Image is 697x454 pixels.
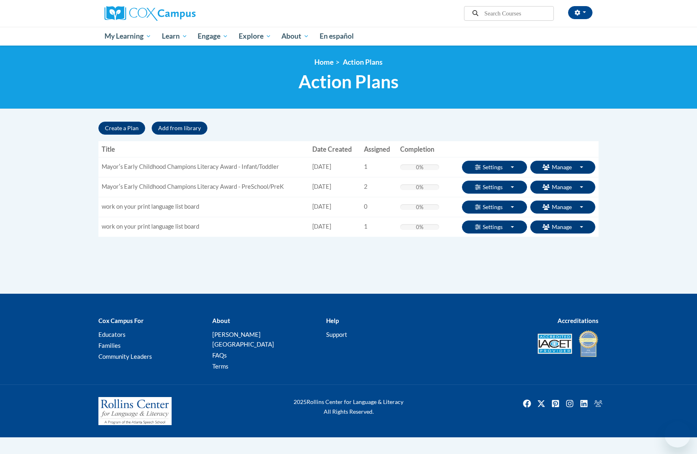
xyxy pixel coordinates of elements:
[563,397,576,410] img: Instagram icon
[157,27,193,46] a: Learn
[462,201,527,214] button: Settings
[212,331,274,348] a: [PERSON_NAME][GEOGRAPHIC_DATA]
[549,397,562,410] a: Pinterest
[294,398,307,405] span: 2025
[152,122,207,135] button: Add from library
[309,217,360,237] td: [DATE]
[664,421,690,447] iframe: Button to launch messaging window
[361,141,397,157] th: Assigned
[98,157,309,177] td: Mayorʹs Early Childhood Champions Literacy Award - Infant/Toddler
[462,161,527,174] button: Settings
[416,184,423,190] div: 0%
[298,71,399,92] span: Action Plans
[577,397,590,410] a: Linkedin
[484,9,549,18] input: Search Courses
[233,27,277,46] a: Explore
[577,397,590,410] img: LinkedIn icon
[469,9,481,18] button: Search
[530,220,595,234] button: Manage
[397,141,442,157] th: Completion
[416,164,423,170] div: 0%
[535,397,548,410] img: Twitter icon
[98,177,309,197] td: Mayorʹs Early Childhood Champions Literacy Award - PreSchool/PreK
[592,397,605,410] img: Facebook group icon
[98,141,309,157] th: Title
[98,342,121,349] a: Families
[98,197,309,217] td: work on your print language list board
[568,6,592,19] button: Account Settings
[212,351,227,359] a: FAQs
[198,31,228,41] span: Engage
[563,397,576,410] a: Instagram
[309,197,360,217] td: [DATE]
[530,201,595,214] button: Manage
[521,397,534,410] img: Facebook icon
[530,161,595,174] button: Manage
[212,317,230,324] b: About
[361,197,397,217] td: 0
[277,27,315,46] a: About
[105,6,196,21] img: Cox Campus
[361,177,397,197] td: 2
[239,31,271,41] span: Explore
[263,397,434,417] div: Rollins Center for Language & Literacy All Rights Reserved.
[99,27,157,46] a: My Learning
[320,32,354,40] span: En español
[162,31,187,41] span: Learn
[98,397,172,426] img: Rollins Center for Language & Literacy - A Program of the Atlanta Speech School
[462,181,527,194] button: Settings
[578,330,599,358] img: IDA® Accredited
[361,217,397,237] td: 1
[462,220,527,234] button: Settings
[309,157,360,177] td: [DATE]
[326,331,347,338] a: Support
[192,27,233,46] a: Engage
[538,334,572,354] img: Accredited IACET® Provider
[314,28,359,45] a: En español
[326,317,339,324] b: Help
[535,397,548,410] a: Twitter
[98,217,309,237] td: work on your print language list board
[98,353,152,360] a: Community Leaders
[314,58,333,66] a: Home
[558,317,599,324] b: Accreditations
[309,177,360,197] td: [DATE]
[549,397,562,410] img: Pinterest icon
[521,397,534,410] a: Facebook
[105,31,151,41] span: My Learning
[416,224,423,230] div: 0%
[530,181,595,194] button: Manage
[98,317,144,324] b: Cox Campus For
[343,58,383,66] span: Action Plans
[592,397,605,410] a: Facebook Group
[92,27,605,46] div: Main menu
[212,362,229,370] a: Terms
[98,331,126,338] a: Educators
[98,122,145,135] button: Create a Plan
[361,157,397,177] td: 1
[309,141,360,157] th: Date Created
[416,204,423,210] div: 0%
[281,31,309,41] span: About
